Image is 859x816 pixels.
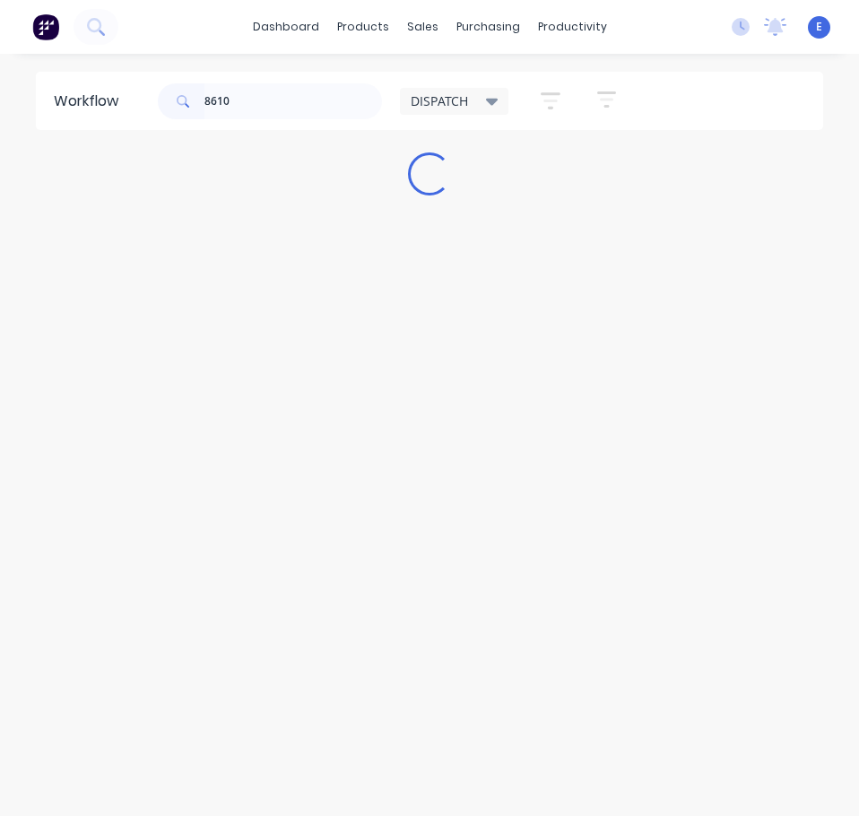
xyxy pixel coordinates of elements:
div: sales [398,13,447,40]
div: products [328,13,398,40]
img: Factory [32,13,59,40]
span: DISPATCH [411,91,468,110]
a: dashboard [244,13,328,40]
div: productivity [529,13,616,40]
div: purchasing [447,13,529,40]
span: E [816,19,822,35]
div: Workflow [54,91,127,112]
input: Search for orders... [204,83,382,119]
